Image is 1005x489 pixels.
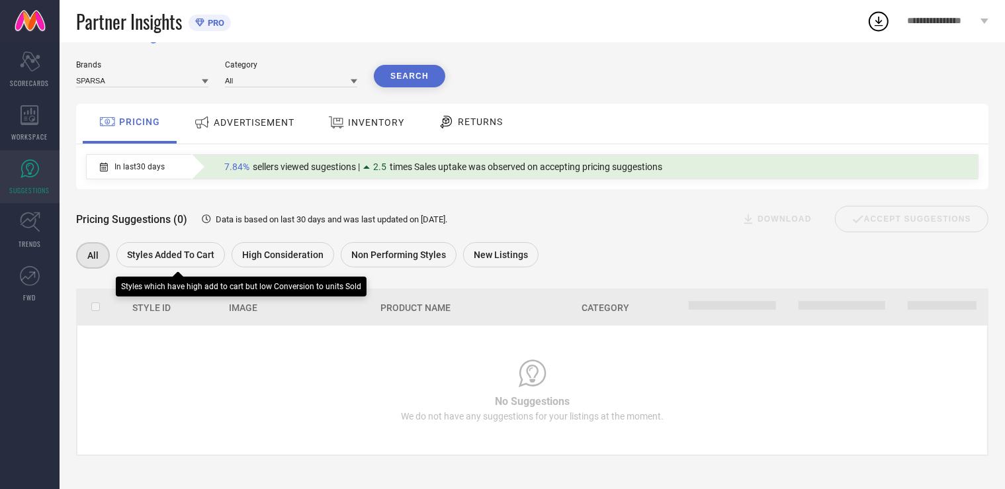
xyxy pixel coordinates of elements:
div: Brands [76,60,208,69]
span: INVENTORY [348,117,404,128]
span: times Sales uptake was observed on accepting pricing suggestions [390,161,662,172]
span: Product Name [380,302,451,313]
span: 7.84% [224,161,249,172]
span: SCORECARDS [11,78,50,88]
span: Style Id [132,302,171,313]
span: TRENDS [19,239,41,249]
span: PRO [204,18,224,28]
span: WORKSPACE [12,132,48,142]
span: Pricing Suggestions (0) [76,213,187,226]
span: 2.5 [373,161,386,172]
span: Styles Added To Cart [127,249,214,260]
span: All [87,250,99,261]
span: In last 30 days [114,162,165,171]
span: Non Performing Styles [351,249,446,260]
div: Accept Suggestions [835,206,988,232]
span: Partner Insights [76,8,182,35]
span: High Consideration [242,249,324,260]
span: No Suggestions [495,395,570,408]
span: New Listings [474,249,528,260]
span: ADVERTISEMENT [214,117,294,128]
span: FWD [24,292,36,302]
div: Percentage of sellers who have viewed suggestions for the current Insight Type [218,158,669,175]
button: Search [374,65,445,87]
div: Styles which have high add to cart but low Conversion to units Sold [121,282,361,291]
span: Image [229,302,257,313]
span: Data is based on last 30 days and was last updated on [DATE] . [216,214,447,224]
span: PRICING [119,116,160,127]
div: Category [225,60,357,69]
div: Open download list [867,9,891,33]
span: Category [582,302,629,313]
span: RETURNS [458,116,503,127]
span: sellers viewed sugestions | [253,161,360,172]
span: We do not have any suggestions for your listings at the moment. [401,411,664,422]
span: SUGGESTIONS [10,185,50,195]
